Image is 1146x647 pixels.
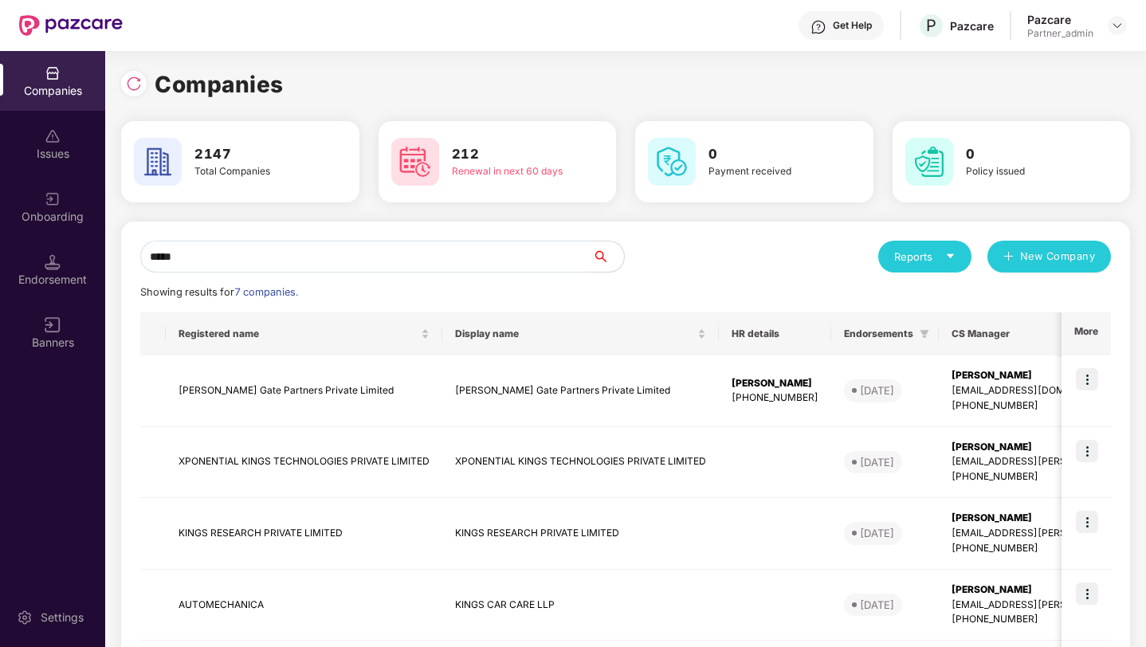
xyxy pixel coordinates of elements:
[442,427,719,499] td: XPONENTIAL KINGS TECHNOLOGIES PRIVATE LIMITED
[1027,12,1093,27] div: Pazcare
[45,191,61,207] img: svg+xml;base64,PHN2ZyB3aWR0aD0iMjAiIGhlaWdodD0iMjAiIHZpZXdCb3g9IjAgMCAyMCAyMCIgZmlsbD0ibm9uZSIgeG...
[966,144,1085,165] h3: 0
[194,164,313,179] div: Total Companies
[45,128,61,144] img: svg+xml;base64,PHN2ZyBpZD0iSXNzdWVzX2Rpc2FibGVkIiB4bWxucz0iaHR0cDovL3d3dy53My5vcmcvMjAwMC9zdmciIH...
[860,454,894,470] div: [DATE]
[966,164,1085,179] div: Policy issued
[1062,312,1111,355] th: More
[894,249,956,265] div: Reports
[860,597,894,613] div: [DATE]
[987,241,1111,273] button: plusNew Company
[732,376,818,391] div: [PERSON_NAME]
[19,15,123,36] img: New Pazcare Logo
[860,382,894,398] div: [DATE]
[45,254,61,270] img: svg+xml;base64,PHN2ZyB3aWR0aD0iMTQuNSIgaGVpZ2h0PSIxNC41IiB2aWV3Qm94PSIwIDAgMTYgMTYiIGZpbGw9Im5vbm...
[1076,368,1098,390] img: icon
[45,65,61,81] img: svg+xml;base64,PHN2ZyBpZD0iQ29tcGFuaWVzIiB4bWxucz0iaHR0cDovL3d3dy53My5vcmcvMjAwMC9zdmciIHdpZHRoPS...
[905,138,953,186] img: svg+xml;base64,PHN2ZyB4bWxucz0iaHR0cDovL3d3dy53My5vcmcvMjAwMC9zdmciIHdpZHRoPSI2MCIgaGVpZ2h0PSI2MC...
[1020,249,1096,265] span: New Company
[591,250,624,263] span: search
[391,138,439,186] img: svg+xml;base64,PHN2ZyB4bWxucz0iaHR0cDovL3d3dy53My5vcmcvMjAwMC9zdmciIHdpZHRoPSI2MCIgaGVpZ2h0PSI2MC...
[166,498,442,570] td: KINGS RESEARCH PRIVATE LIMITED
[1003,251,1014,264] span: plus
[166,570,442,641] td: AUTOMECHANICA
[732,390,818,406] div: [PHONE_NUMBER]
[166,427,442,499] td: XPONENTIAL KINGS TECHNOLOGIES PRIVATE LIMITED
[442,312,719,355] th: Display name
[810,19,826,35] img: svg+xml;base64,PHN2ZyBpZD0iSGVscC0zMngzMiIgeG1sbnM9Imh0dHA6Ly93d3cudzMub3JnLzIwMDAvc3ZnIiB3aWR0aD...
[442,570,719,641] td: KINGS CAR CARE LLP
[155,67,284,102] h1: Companies
[1027,27,1093,40] div: Partner_admin
[591,241,625,273] button: search
[194,144,313,165] h3: 2147
[920,329,929,339] span: filter
[234,286,298,298] span: 7 companies.
[166,355,442,427] td: [PERSON_NAME] Gate Partners Private Limited
[17,610,33,625] img: svg+xml;base64,PHN2ZyBpZD0iU2V0dGluZy0yMHgyMCIgeG1sbnM9Imh0dHA6Ly93d3cudzMub3JnLzIwMDAvc3ZnIiB3aW...
[844,327,913,340] span: Endorsements
[833,19,872,32] div: Get Help
[1076,511,1098,533] img: icon
[1076,440,1098,462] img: icon
[926,16,936,35] span: P
[179,327,418,340] span: Registered name
[1111,19,1124,32] img: svg+xml;base64,PHN2ZyBpZD0iRHJvcGRvd24tMzJ4MzIiIHhtbG5zPSJodHRwOi8vd3d3LnczLm9yZy8yMDAwL3N2ZyIgd2...
[452,164,571,179] div: Renewal in next 60 days
[36,610,88,625] div: Settings
[455,327,694,340] span: Display name
[452,144,571,165] h3: 212
[648,138,696,186] img: svg+xml;base64,PHN2ZyB4bWxucz0iaHR0cDovL3d3dy53My5vcmcvMjAwMC9zdmciIHdpZHRoPSI2MCIgaGVpZ2h0PSI2MC...
[950,18,994,33] div: Pazcare
[140,286,298,298] span: Showing results for
[719,312,831,355] th: HR details
[945,251,956,261] span: caret-down
[134,138,182,186] img: svg+xml;base64,PHN2ZyB4bWxucz0iaHR0cDovL3d3dy53My5vcmcvMjAwMC9zdmciIHdpZHRoPSI2MCIgaGVpZ2h0PSI2MC...
[45,317,61,333] img: svg+xml;base64,PHN2ZyB3aWR0aD0iMTYiIGhlaWdodD0iMTYiIHZpZXdCb3g9IjAgMCAxNiAxNiIgZmlsbD0ibm9uZSIgeG...
[1076,582,1098,605] img: icon
[126,76,142,92] img: svg+xml;base64,PHN2ZyBpZD0iUmVsb2FkLTMyeDMyIiB4bWxucz0iaHR0cDovL3d3dy53My5vcmcvMjAwMC9zdmciIHdpZH...
[708,144,827,165] h3: 0
[916,324,932,343] span: filter
[708,164,827,179] div: Payment received
[442,355,719,427] td: [PERSON_NAME] Gate Partners Private Limited
[442,498,719,570] td: KINGS RESEARCH PRIVATE LIMITED
[860,525,894,541] div: [DATE]
[166,312,442,355] th: Registered name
